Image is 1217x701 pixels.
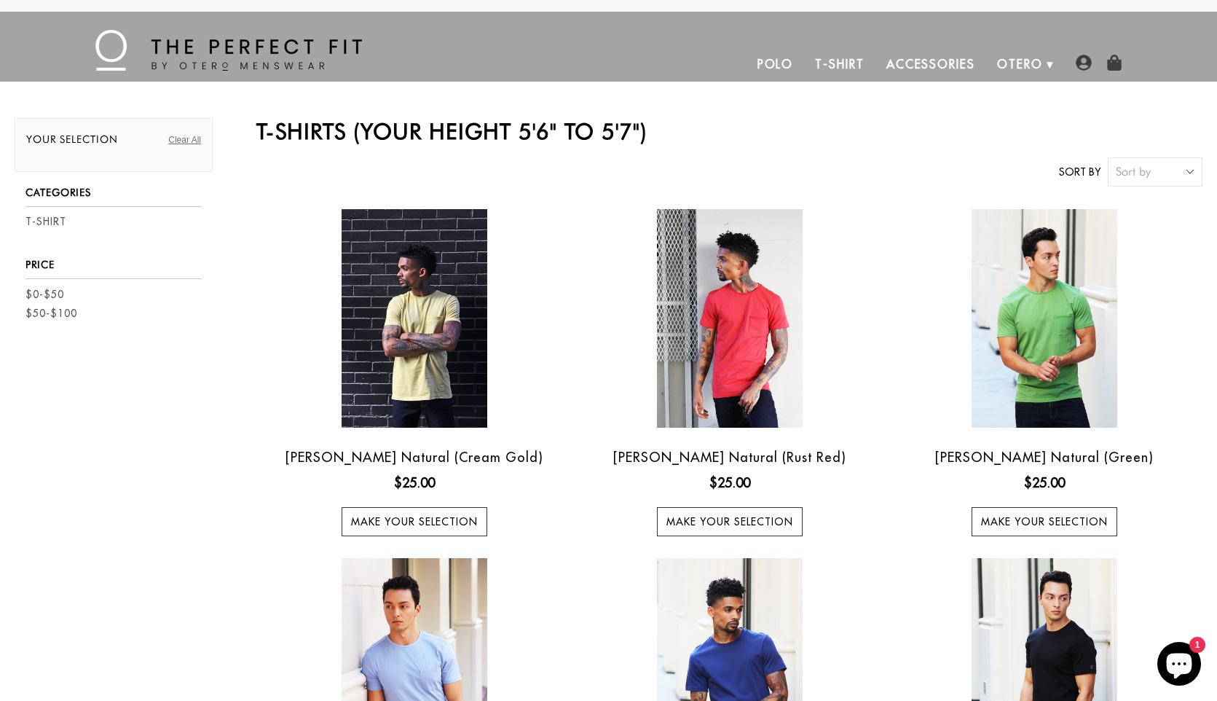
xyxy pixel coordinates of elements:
a: $50-$100 [25,306,77,321]
h2: T-Shirts (Your height 5'6" to 5'7") [256,118,1202,144]
inbox-online-store-chat: Shopify online store chat [1153,642,1205,689]
a: Otero Natural (Rust Red) [575,209,883,428]
ins: $25.00 [1024,473,1065,493]
a: Polo [747,47,805,82]
a: $0-$50 [25,287,64,302]
h2: Your selection [26,133,201,153]
h3: Categories [25,187,202,207]
a: Accessories [875,47,986,82]
a: Otero Natural (Cream Gold) [260,209,568,428]
img: Otero Natural (Green) [972,209,1117,428]
img: Otero Natural (Rust Red) [657,209,803,428]
img: The Perfect Fit - by Otero Menswear - Logo [95,30,362,71]
a: Otero Natural (Green) [891,209,1199,428]
ins: $25.00 [709,473,750,493]
a: Otero [986,47,1054,82]
img: shopping-bag-icon.png [1106,55,1122,71]
a: T-Shirt [25,214,66,230]
a: Make your selection [972,507,1117,536]
a: Make your selection [657,507,803,536]
a: Clear All [168,133,201,146]
label: Sort by [1059,165,1100,180]
a: [PERSON_NAME] Natural (Rust Red) [613,449,846,466]
img: Otero Natural (Cream Gold) [342,209,487,428]
a: Make your selection [342,507,487,536]
img: user-account-icon.png [1076,55,1092,71]
ins: $25.00 [394,473,435,493]
h3: Price [25,259,202,279]
a: T-Shirt [804,47,875,82]
a: [PERSON_NAME] Natural (Green) [935,449,1154,466]
a: [PERSON_NAME] Natural (Cream Gold) [285,449,543,466]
